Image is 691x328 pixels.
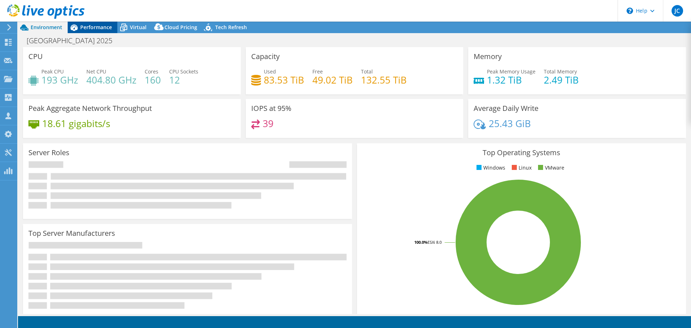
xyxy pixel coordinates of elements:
h3: Peak Aggregate Network Throughput [28,104,152,112]
h3: CPU [28,53,43,60]
h4: 83.53 TiB [264,76,304,84]
h3: IOPS at 95% [251,104,292,112]
h4: 193 GHz [41,76,78,84]
li: Linux [510,164,532,172]
h3: Top Server Manufacturers [28,229,115,237]
h4: 132.55 TiB [361,76,407,84]
h4: 12 [169,76,198,84]
h4: 25.43 GiB [489,120,531,127]
span: Peak CPU [41,68,64,75]
h3: Server Roles [28,149,69,157]
h4: 39 [263,120,274,127]
span: Total Memory [544,68,577,75]
h3: Memory [474,53,502,60]
tspan: 100.0% [414,239,428,245]
h3: Average Daily Write [474,104,538,112]
li: Windows [475,164,505,172]
span: Total [361,68,373,75]
h4: 404.80 GHz [86,76,136,84]
tspan: ESXi 8.0 [428,239,442,245]
h4: 49.02 TiB [312,76,353,84]
span: Net CPU [86,68,106,75]
span: JC [672,5,683,17]
h4: 1.32 TiB [487,76,536,84]
span: Cloud Pricing [164,24,197,31]
span: Tech Refresh [215,24,247,31]
span: CPU Sockets [169,68,198,75]
span: Peak Memory Usage [487,68,536,75]
span: Used [264,68,276,75]
span: Free [312,68,323,75]
h4: 18.61 gigabits/s [42,120,110,127]
span: Cores [145,68,158,75]
span: Virtual [130,24,146,31]
h4: 160 [145,76,161,84]
h3: Top Operating Systems [362,149,681,157]
span: Performance [80,24,112,31]
h1: [GEOGRAPHIC_DATA] 2025 [23,37,123,45]
h4: 2.49 TiB [544,76,579,84]
li: VMware [536,164,564,172]
svg: \n [627,8,633,14]
span: Environment [31,24,62,31]
h3: Capacity [251,53,280,60]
